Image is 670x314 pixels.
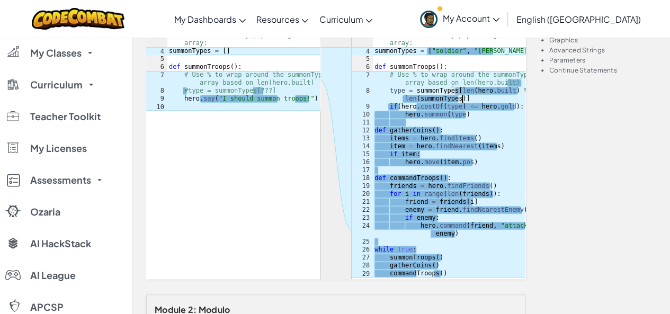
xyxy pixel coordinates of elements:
span: English ([GEOGRAPHIC_DATA]) [516,14,641,25]
div: 11 [352,119,373,127]
span: Teacher Toolkit [30,112,101,121]
div: 23 [352,214,373,222]
img: avatar [420,11,437,28]
div: 6 [352,63,373,71]
div: 28 [352,262,373,270]
span: Curriculum [30,80,83,89]
div: 5 [146,55,167,63]
div: 21 [352,198,373,206]
span: My Licenses [30,143,87,153]
li: Graphics [549,37,657,43]
div: 16 [352,158,373,166]
div: 6 [146,63,167,71]
div: 7 [352,71,373,87]
img: CodeCombat logo [32,8,124,30]
a: My Dashboards [169,5,251,33]
a: Curriculum [314,5,378,33]
div: 29 [352,270,373,277]
span: My Account [443,13,499,24]
div: 5 [352,55,373,63]
li: Advanced Strings [549,47,657,53]
div: 9 [146,95,167,103]
div: 15 [352,150,373,158]
div: 10 [352,111,373,119]
li: Parameters [549,57,657,64]
div: 4 [352,47,373,55]
div: 4 [146,47,167,55]
div: 9 [352,103,373,111]
a: English ([GEOGRAPHIC_DATA]) [511,5,646,33]
span: Curriculum [319,14,363,25]
div: 18 [352,174,373,182]
a: My Account [415,2,505,35]
div: 19 [352,182,373,190]
div: 7 [146,71,167,87]
div: 22 [352,206,373,214]
span: My Classes [30,48,82,58]
div: 12 [352,127,373,134]
span: Resources [256,14,299,25]
div: 8 [352,87,373,103]
span: AI HackStack [30,239,91,248]
div: 8 [146,87,167,95]
div: 20 [352,190,373,198]
span: Ozaria [30,207,60,217]
div: 13 [352,134,373,142]
a: Resources [251,5,314,33]
div: 14 [352,142,373,150]
div: 24 [352,222,373,238]
div: 25 [352,238,373,246]
div: 10 [146,103,167,111]
li: Continue Statements [549,67,657,74]
span: My Dashboards [174,14,236,25]
span: Assessments [30,175,91,185]
div: 26 [352,246,373,254]
div: 27 [352,254,373,262]
div: 17 [352,166,373,174]
span: AI League [30,271,76,280]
